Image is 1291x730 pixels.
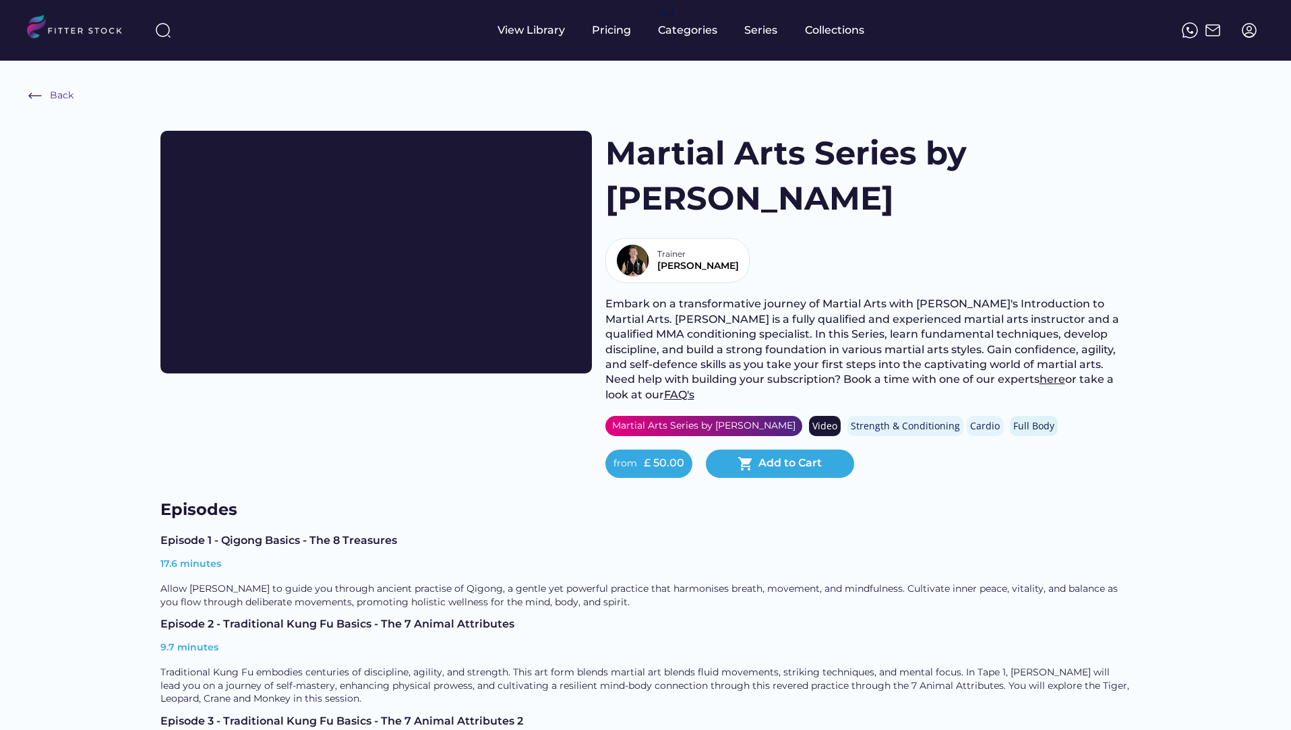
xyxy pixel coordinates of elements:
div: Series [744,23,778,38]
button: shopping_cart [738,456,754,472]
div: from [613,457,637,470]
div: 17.6 minutes [160,559,1131,572]
div: Episode 1 - Qigong Basics - The 8 Treasures [160,535,1131,546]
img: profile-circle.svg [1241,22,1257,38]
div: Martial Arts Series by [PERSON_NAME] [612,419,795,433]
div: Add to Cart [758,456,822,472]
img: Frame%2051.svg [1205,22,1221,38]
div: £ 50.00 [644,456,684,470]
div: Trainer [657,249,691,260]
img: search-normal%203.svg [155,22,171,38]
img: Bio%20Template%20-%20Stev.png [616,244,649,277]
div: Video [812,419,837,433]
div: 9.7 minutes [160,642,1131,656]
div: fvck [658,7,675,20]
div: Collections [805,23,864,38]
div: Back [50,89,73,102]
div: Cardio [970,419,1000,433]
div: Categories [658,23,717,38]
div: Embark on a transformative journey of Martial Arts with [PERSON_NAME]'s Introduction to Martial A... [605,297,1131,402]
div: View Library [498,23,565,38]
div: Traditional Kung Fu embodies centuries of discipline, agility, and strength. This art form blends... [160,666,1131,706]
h1: Martial Arts Series by [PERSON_NAME] [605,131,1000,221]
h3: Episodes [160,498,295,522]
img: LOGO.svg [27,15,133,42]
div: Episode 2 - Traditional Kung Fu Basics - The 7 Animal Attributes [160,619,1131,630]
a: here [1040,373,1065,386]
iframe: chat widget [1234,676,1278,717]
div: [PERSON_NAME] [657,260,739,273]
div: Pricing [592,23,631,38]
div: Episode 3 - Traditional Kung Fu Basics - The 7 Animal Attributes 2 [160,716,1131,727]
a: FAQ's [664,388,694,401]
div: Strength & Conditioning [851,419,960,433]
img: meteor-icons_whatsapp%20%281%29.svg [1182,22,1198,38]
img: Frame%20%286%29.svg [27,88,43,104]
div: Allow [PERSON_NAME] to guide you through ancient practise of Qigong, a gentle yet powerful practi... [160,582,1131,609]
div: Full Body [1013,419,1054,433]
